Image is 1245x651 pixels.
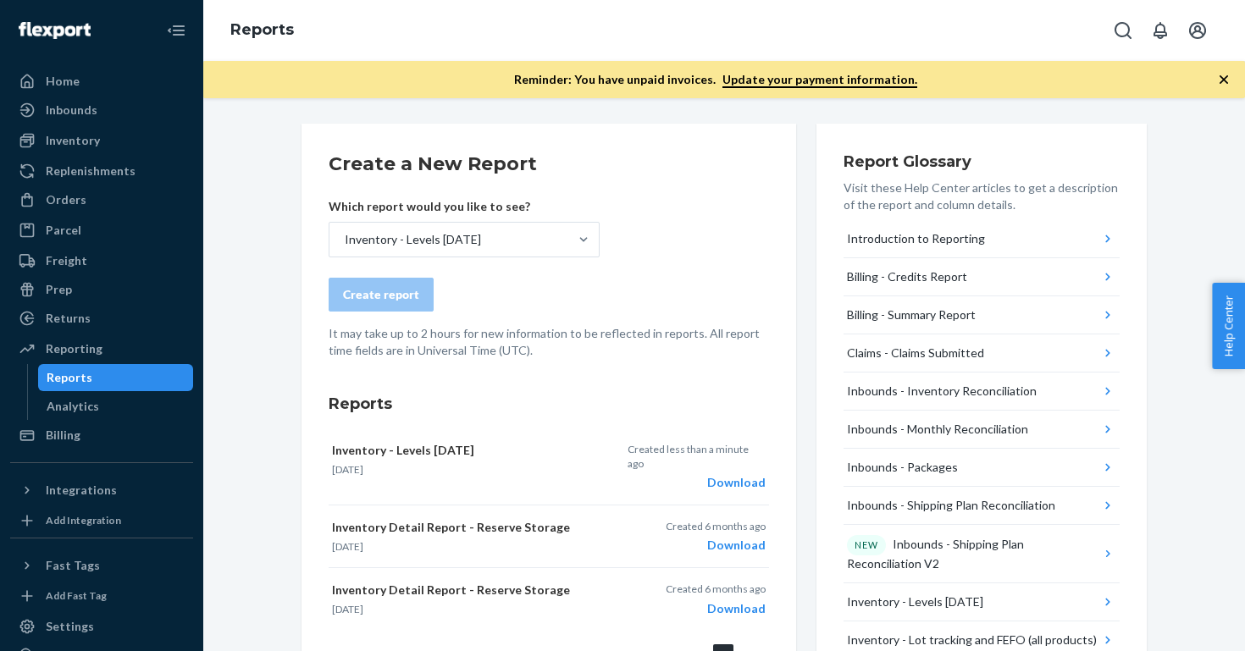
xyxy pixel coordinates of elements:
[10,127,193,154] a: Inventory
[847,459,958,476] div: Inbounds - Packages
[844,449,1120,487] button: Inbounds - Packages
[10,510,193,531] a: Add Integration
[10,613,193,640] a: Settings
[10,276,193,303] a: Prep
[844,258,1120,296] button: Billing - Credits Report
[10,157,193,185] a: Replenishments
[1135,600,1228,643] iframe: Opens a widget where you can chat to one of our agents
[666,600,766,617] div: Download
[345,231,481,248] div: Inventory - Levels [DATE]
[159,14,193,47] button: Close Navigation
[847,593,983,610] div: Inventory - Levels [DATE]
[847,345,984,361] div: Claims - Claims Submitted
[847,497,1055,514] div: Inbounds - Shipping Plan Reconciliation
[46,427,80,444] div: Billing
[46,588,107,603] div: Add Fast Tag
[847,268,967,285] div: Billing - Credits Report
[38,393,194,420] a: Analytics
[847,383,1037,400] div: Inbounds - Inventory Reconciliation
[332,442,617,459] p: Inventory - Levels [DATE]
[844,372,1120,411] button: Inbounds - Inventory Reconciliation
[10,247,193,274] a: Freight
[46,163,136,179] div: Replenishments
[847,535,1100,572] div: Inbounds - Shipping Plan Reconciliation V2
[217,6,307,55] ol: breadcrumbs
[10,586,193,606] a: Add Fast Tag
[46,102,97,119] div: Inbounds
[10,477,193,504] button: Integrations
[10,305,193,332] a: Returns
[666,519,766,533] p: Created 6 months ago
[329,568,769,630] button: Inventory Detail Report - Reserve Storage[DATE]Created 6 months agoDownload
[1181,14,1215,47] button: Open account menu
[844,583,1120,621] button: Inventory - Levels [DATE]
[329,198,600,215] p: Which report would you like to see?
[722,72,917,88] a: Update your payment information.
[844,525,1120,583] button: NEWInbounds - Shipping Plan Reconciliation V2
[332,582,618,599] p: Inventory Detail Report - Reserve Storage
[666,537,766,554] div: Download
[10,186,193,213] a: Orders
[332,540,363,553] time: [DATE]
[10,68,193,95] a: Home
[844,151,1120,173] h3: Report Glossary
[46,513,121,527] div: Add Integration
[47,398,99,415] div: Analytics
[46,191,86,208] div: Orders
[46,132,100,149] div: Inventory
[46,482,117,499] div: Integrations
[46,281,72,298] div: Prep
[1106,14,1140,47] button: Open Search Box
[628,474,766,491] div: Download
[844,296,1120,334] button: Billing - Summary Report
[10,552,193,579] button: Fast Tags
[847,421,1028,438] div: Inbounds - Monthly Reconciliation
[847,632,1097,648] div: Inventory - Lot tracking and FEFO (all products)
[46,618,94,635] div: Settings
[329,428,769,505] button: Inventory - Levels [DATE][DATE]Created less than a minute agoDownload
[10,217,193,244] a: Parcel
[329,278,434,312] button: Create report
[844,220,1120,258] button: Introduction to Reporting
[329,151,769,178] h2: Create a New Report
[628,442,766,471] p: Created less than a minute ago
[46,310,91,327] div: Returns
[844,487,1120,525] button: Inbounds - Shipping Plan Reconciliation
[847,306,976,323] div: Billing - Summary Report
[10,422,193,449] a: Billing
[1212,283,1245,369] button: Help Center
[10,97,193,124] a: Inbounds
[332,519,618,536] p: Inventory Detail Report - Reserve Storage
[844,179,1120,213] p: Visit these Help Center articles to get a description of the report and column details.
[38,364,194,391] a: Reports
[46,252,87,269] div: Freight
[332,603,363,615] time: [DATE]
[19,22,91,39] img: Flexport logo
[329,505,769,568] button: Inventory Detail Report - Reserve Storage[DATE]Created 6 months agoDownload
[47,369,92,386] div: Reports
[666,582,766,596] p: Created 6 months ago
[332,463,363,476] time: [DATE]
[329,325,769,359] p: It may take up to 2 hours for new information to be reflected in reports. All report time fields ...
[847,230,985,247] div: Introduction to Reporting
[343,286,419,303] div: Create report
[329,393,769,415] h3: Reports
[46,557,100,574] div: Fast Tags
[844,411,1120,449] button: Inbounds - Monthly Reconciliation
[230,20,294,39] a: Reports
[844,334,1120,372] button: Claims - Claims Submitted
[514,71,917,88] p: Reminder: You have unpaid invoices.
[46,73,80,90] div: Home
[46,340,102,357] div: Reporting
[855,538,878,552] p: NEW
[1143,14,1177,47] button: Open notifications
[46,222,81,239] div: Parcel
[10,335,193,362] a: Reporting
